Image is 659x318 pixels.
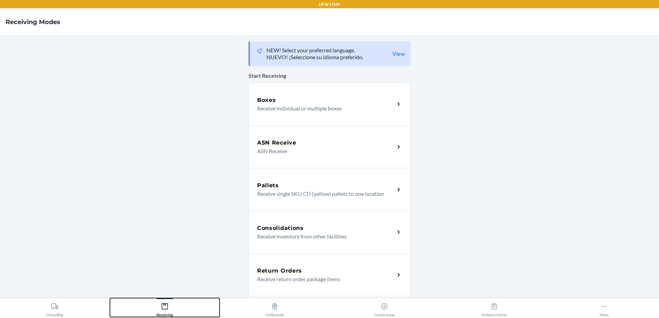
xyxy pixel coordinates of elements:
[266,47,363,54] p: NEW! Select your preferred language.
[265,300,284,317] div: Outbounds
[249,253,410,296] a: Return OrdersReceive return order package items
[329,298,439,317] button: Create Issue
[249,72,410,80] p: Start Receiving
[249,211,410,253] a: ConsolidationsReceive inventory from other facilities
[257,139,296,147] h5: ASN Receive
[481,300,507,317] div: Problem Solver
[249,125,410,168] a: ASN ReceiveASN Receive
[257,224,304,232] h5: Consolidations
[6,18,60,26] h4: Receiving Modes
[439,298,549,317] button: Problem Solver
[257,190,389,198] p: Receive single SKU CD (yellow) pallets to one location
[257,181,279,190] h5: Pallets
[257,275,389,283] p: Receive return order package items
[249,168,410,211] a: PalletsReceive single SKU CD (yellow) pallets to one location
[156,300,173,317] div: Receiving
[257,147,389,155] p: ASN Receive
[600,300,609,317] div: More
[46,300,63,317] div: Unloading
[549,298,659,317] button: More
[392,50,405,57] a: View
[374,300,395,317] div: Create Issue
[257,232,389,241] p: Receive inventory from other facilities
[266,54,363,61] p: NUEVO! ¡Seleccione su idioma preferido.
[220,298,329,317] button: Outbounds
[249,83,410,125] a: BoxesReceive individual or multiple boxes
[257,104,389,113] p: Receive individual or multiple boxes
[319,1,340,8] p: DFW1TMP
[257,267,302,275] h5: Return Orders
[110,298,220,317] button: Receiving
[257,96,276,104] h5: Boxes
